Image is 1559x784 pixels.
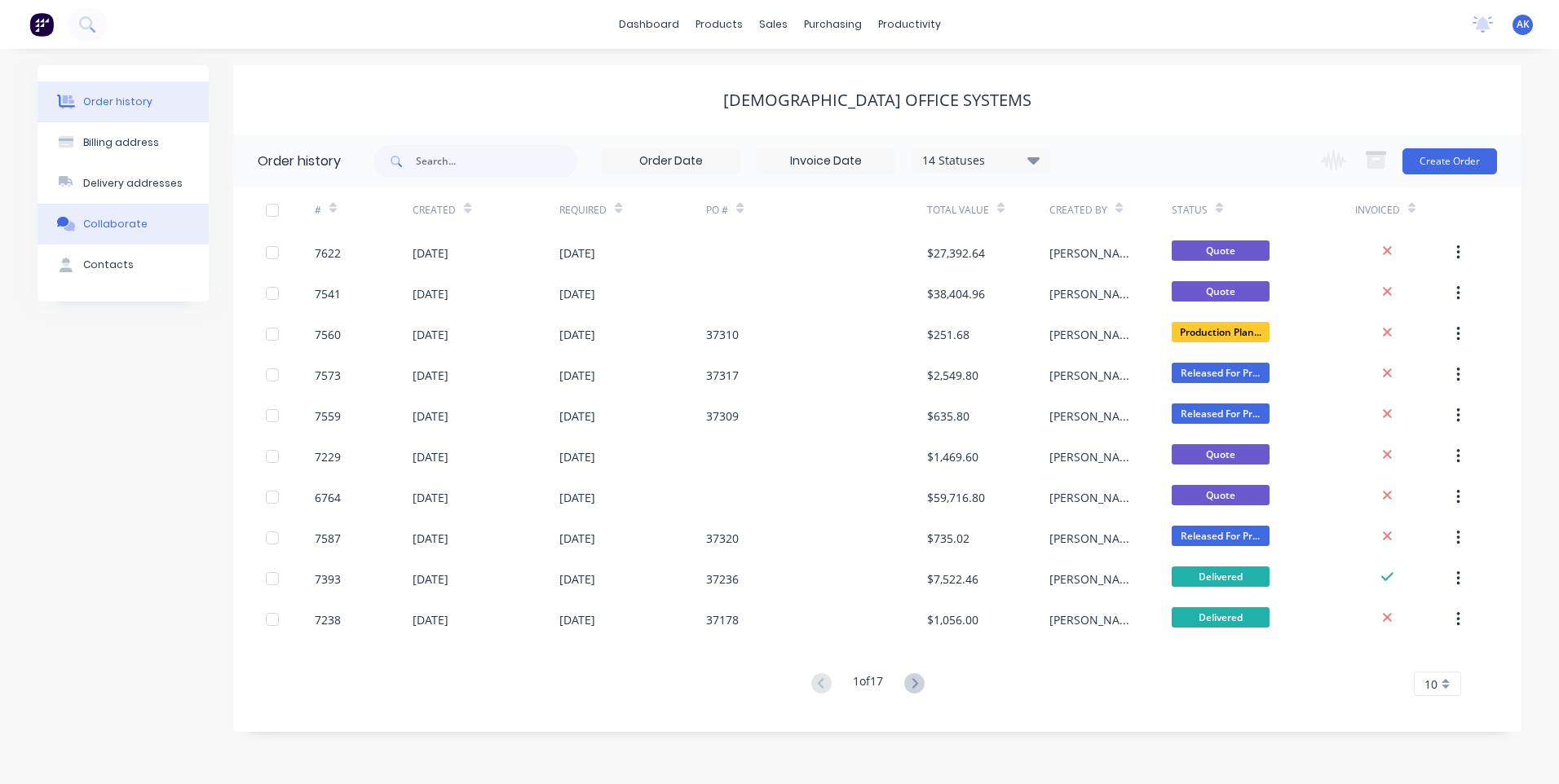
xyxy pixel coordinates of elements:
[927,187,1049,232] div: Total Value
[413,285,448,302] div: [DATE]
[870,12,949,37] div: productivity
[38,122,209,163] button: Billing address
[1049,448,1139,465] div: [PERSON_NAME]
[1049,489,1139,506] div: [PERSON_NAME]
[559,407,595,425] div: [DATE]
[413,244,448,262] div: [DATE]
[315,489,341,506] div: 6764
[706,367,739,384] div: 37317
[1049,530,1139,547] div: [PERSON_NAME]
[559,285,595,302] div: [DATE]
[927,489,985,506] div: $59,716.80
[559,448,595,465] div: [DATE]
[1355,187,1453,232] div: Invoiced
[757,149,894,174] input: Invoice Date
[706,326,739,343] div: 37310
[315,244,341,262] div: 7622
[315,448,341,465] div: 7229
[706,203,728,218] div: PO #
[927,244,985,262] div: $27,392.64
[559,367,595,384] div: [DATE]
[927,326,969,343] div: $251.68
[927,285,985,302] div: $38,404.96
[315,285,341,302] div: 7541
[83,95,152,109] div: Order history
[559,187,706,232] div: Required
[413,367,448,384] div: [DATE]
[1172,526,1270,546] span: Released For Pr...
[912,152,1049,170] div: 14 Statuses
[1424,676,1438,693] span: 10
[706,611,739,628] div: 37178
[853,672,883,696] div: 1 of 17
[927,407,969,425] div: $635.80
[315,407,341,425] div: 7559
[1049,611,1139,628] div: [PERSON_NAME]
[927,448,978,465] div: $1,469.60
[258,152,341,171] div: Order history
[603,149,740,174] input: Order Date
[1172,187,1355,232] div: Status
[1049,244,1139,262] div: [PERSON_NAME]
[38,244,209,285] button: Contacts
[611,12,687,37] a: dashboard
[83,176,183,191] div: Delivery addresses
[1517,17,1530,32] span: AK
[706,570,739,588] div: 37236
[927,530,969,547] div: $735.02
[83,217,148,231] div: Collaborate
[413,187,559,232] div: Created
[751,12,796,37] div: sales
[559,326,595,343] div: [DATE]
[83,258,134,272] div: Contacts
[1049,570,1139,588] div: [PERSON_NAME]
[413,448,448,465] div: [DATE]
[927,367,978,384] div: $2,549.80
[413,611,448,628] div: [DATE]
[687,12,751,37] div: products
[706,187,926,232] div: PO #
[416,145,577,178] input: Search...
[413,489,448,506] div: [DATE]
[315,530,341,547] div: 7587
[413,326,448,343] div: [DATE]
[1355,203,1400,218] div: Invoiced
[315,326,341,343] div: 7560
[413,407,448,425] div: [DATE]
[1172,281,1270,302] span: Quote
[559,611,595,628] div: [DATE]
[1049,326,1139,343] div: [PERSON_NAME]
[413,570,448,588] div: [DATE]
[1172,203,1208,218] div: Status
[1172,566,1270,587] span: Delivered
[1049,367,1139,384] div: [PERSON_NAME]
[315,367,341,384] div: 7573
[315,187,413,232] div: #
[706,530,739,547] div: 37320
[559,244,595,262] div: [DATE]
[706,407,739,425] div: 37309
[559,489,595,506] div: [DATE]
[559,570,595,588] div: [DATE]
[1049,285,1139,302] div: [PERSON_NAME]
[38,204,209,244] button: Collaborate
[413,530,448,547] div: [DATE]
[796,12,870,37] div: purchasing
[1172,444,1270,465] span: Quote
[1172,322,1270,342] span: Production Plan...
[1049,407,1139,425] div: [PERSON_NAME]
[38,81,209,122] button: Order history
[559,530,595,547] div: [DATE]
[927,611,978,628] div: $1,056.00
[927,203,989,218] div: Total Value
[723,90,1031,110] div: [DEMOGRAPHIC_DATA] Office Systems
[315,611,341,628] div: 7238
[1172,403,1270,424] span: Released For Pr...
[1049,187,1172,232] div: Created By
[1172,240,1270,261] span: Quote
[559,203,607,218] div: Required
[315,203,321,218] div: #
[29,12,54,37] img: Factory
[83,135,159,150] div: Billing address
[1172,607,1270,628] span: Delivered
